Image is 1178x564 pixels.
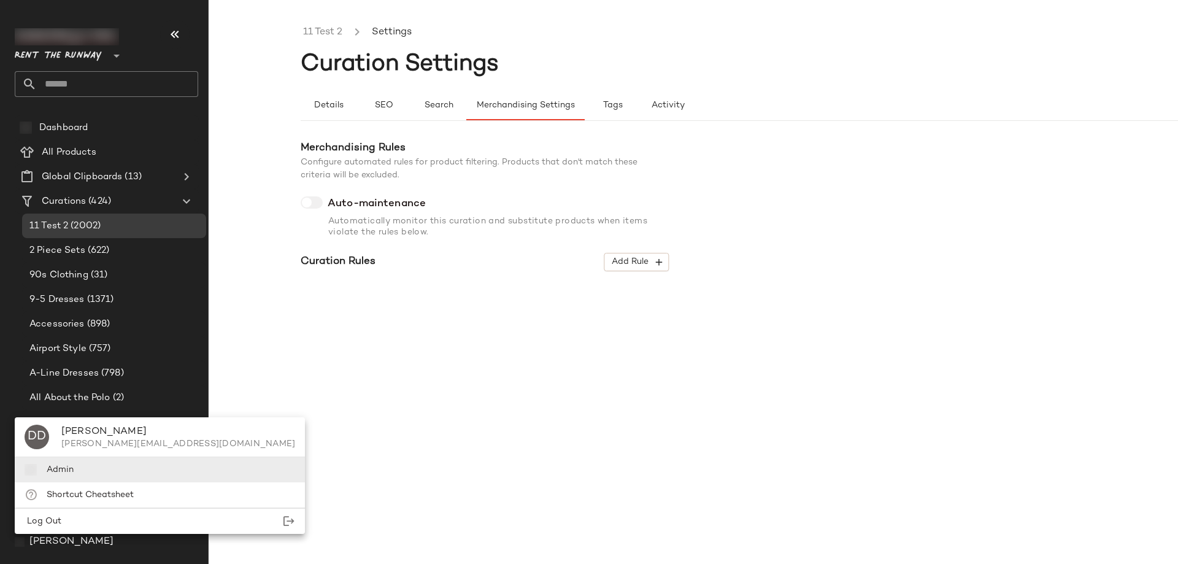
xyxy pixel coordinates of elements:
span: (492) [71,415,96,430]
span: Details [313,101,343,110]
span: 90s Clothing [29,268,88,282]
span: 11 Test 2 [29,219,68,233]
span: 9-5 Dresses [29,293,85,307]
span: Auto-maintenance [328,196,426,212]
span: (2002) [68,219,101,233]
span: Search [424,101,453,110]
div: Automatically monitor this curation and substitute products when items violate the rules below. [301,216,669,238]
span: (798) [99,366,124,381]
span: 2 Piece Sets [29,244,85,258]
li: Settings [369,25,414,41]
span: Merchandising Rules [301,142,406,153]
span: (898) [85,317,110,331]
span: Shortcut Cheatsheet [47,490,134,500]
span: Tags [602,101,623,110]
button: Add Rule [604,253,669,271]
span: All About the Polo [29,391,110,405]
span: Admin [47,465,74,474]
span: Activity [651,101,685,110]
span: All Products [42,145,96,160]
span: Curation Rules [301,254,375,270]
img: svg%3e [25,464,37,476]
div: [PERSON_NAME][EMAIL_ADDRESS][DOMAIN_NAME] [61,439,295,449]
span: (757) [87,342,111,356]
span: All Jeans [29,415,71,430]
span: Rent the Runway [15,42,102,64]
span: (13) [122,170,142,184]
span: (31) [88,268,108,282]
span: (1371) [85,293,114,307]
span: Curations [42,195,86,209]
img: svg%3e [15,537,25,547]
span: Global Clipboards [42,170,122,184]
span: [PERSON_NAME] [29,535,114,549]
img: cfy_white_logo.C9jOOHJF.svg [15,28,119,45]
span: SEO [374,101,393,110]
span: Configure automated rules for product filtering. Products that don't match these criteria will be... [301,158,637,180]
span: Add Rule [611,257,662,268]
span: (2) [110,391,124,405]
span: Curation Settings [301,52,499,77]
div: [PERSON_NAME] [61,425,295,439]
img: svg%3e [20,122,32,134]
span: Merchandising Settings [476,101,575,110]
span: (622) [85,244,110,258]
span: Dashboard [39,121,88,135]
span: Airport Style [29,342,87,356]
span: DD [28,427,47,447]
span: (424) [86,195,111,209]
span: Log Out [25,517,61,526]
span: Accessories [29,317,85,331]
span: A-Line Dresses [29,366,99,381]
a: 11 Test 2 [303,25,342,41]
